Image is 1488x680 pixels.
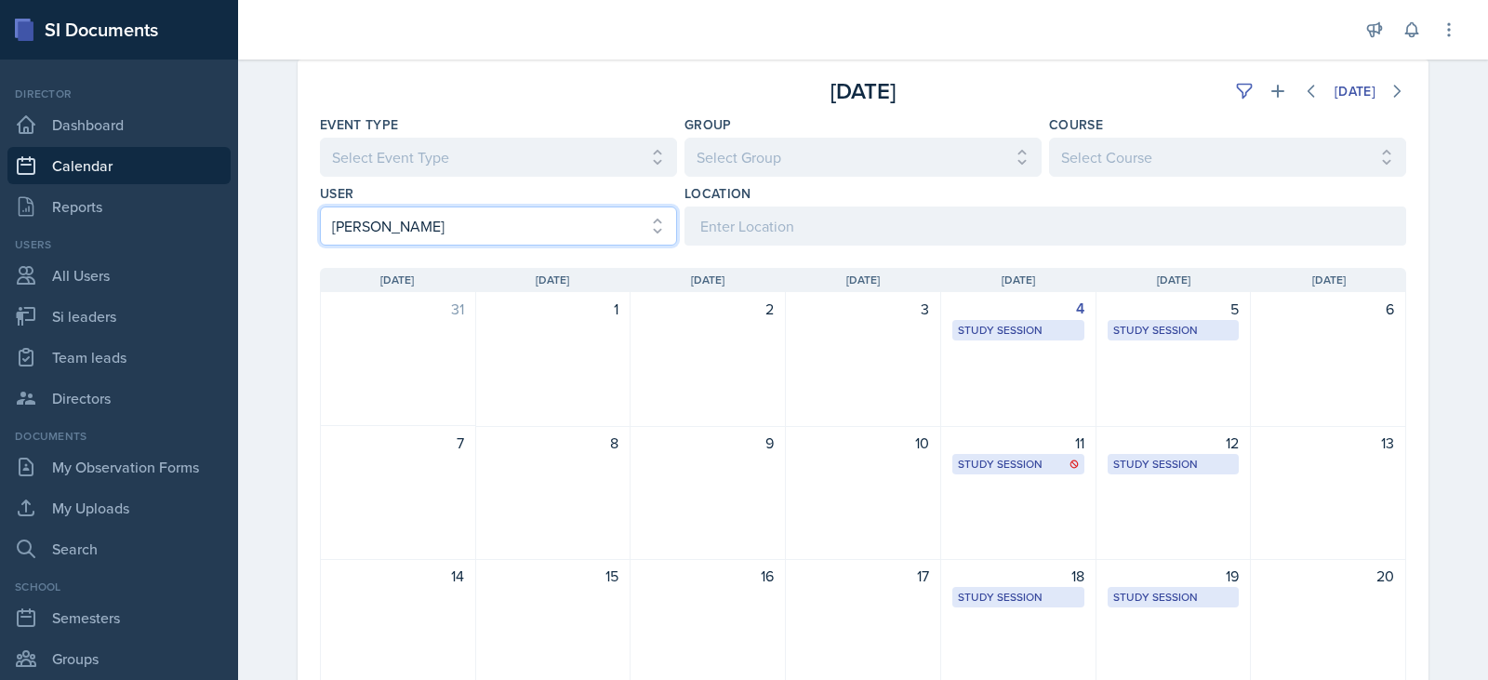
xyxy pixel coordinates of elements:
span: [DATE] [536,272,569,288]
a: Directors [7,380,231,417]
div: 3 [797,298,929,320]
div: Study Session [958,456,1079,473]
div: 20 [1262,565,1394,587]
a: Calendar [7,147,231,184]
div: School [7,579,231,595]
div: 5 [1108,298,1240,320]
div: 31 [332,298,464,320]
span: [DATE] [1157,272,1190,288]
a: My Uploads [7,489,231,527]
div: Study Session [958,322,1079,339]
input: Enter Location [684,207,1406,246]
div: 9 [642,432,774,454]
div: 14 [332,565,464,587]
span: [DATE] [380,272,414,288]
div: 6 [1262,298,1394,320]
div: 15 [487,565,619,587]
label: User [320,184,353,203]
a: Team leads [7,339,231,376]
div: 1 [487,298,619,320]
div: Study Session [1113,589,1234,606]
span: [DATE] [846,272,880,288]
a: Reports [7,188,231,225]
a: My Observation Forms [7,448,231,486]
div: Study Session [1113,456,1234,473]
a: All Users [7,257,231,294]
span: [DATE] [691,272,724,288]
a: Dashboard [7,106,231,143]
div: 18 [952,565,1084,587]
a: Groups [7,640,231,677]
label: Event Type [320,115,399,134]
a: Si leaders [7,298,231,335]
span: [DATE] [1312,272,1346,288]
div: Study Session [958,589,1079,606]
div: [DATE] [682,74,1043,108]
div: 19 [1108,565,1240,587]
div: 11 [952,432,1084,454]
div: 12 [1108,432,1240,454]
label: Course [1049,115,1103,134]
a: Search [7,530,231,567]
div: [DATE] [1335,84,1375,99]
div: Director [7,86,231,102]
div: 13 [1262,432,1394,454]
div: 17 [797,565,929,587]
label: Location [684,184,751,203]
span: [DATE] [1002,272,1035,288]
div: Study Session [1113,322,1234,339]
div: Documents [7,428,231,445]
div: 4 [952,298,1084,320]
button: [DATE] [1322,75,1388,107]
a: Semesters [7,599,231,636]
div: 16 [642,565,774,587]
div: 7 [332,432,464,454]
label: Group [684,115,732,134]
div: 10 [797,432,929,454]
div: 8 [487,432,619,454]
div: Users [7,236,231,253]
div: 2 [642,298,774,320]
